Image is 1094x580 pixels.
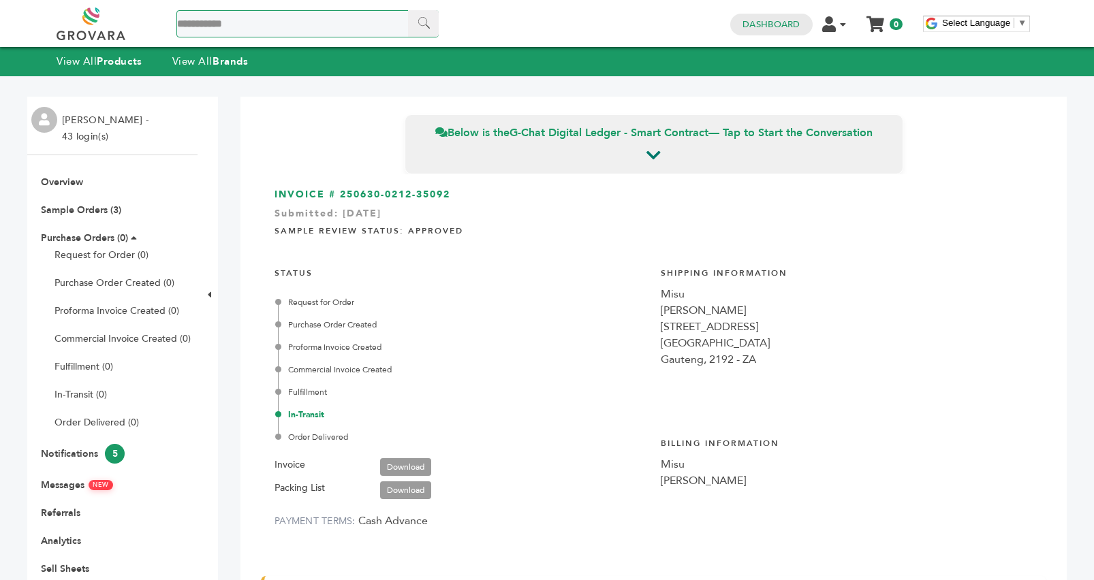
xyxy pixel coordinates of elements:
[54,276,174,289] a: Purchase Order Created (0)
[97,54,142,68] strong: Products
[54,388,107,401] a: In-Transit (0)
[275,457,305,473] label: Invoice
[661,286,1033,302] div: Misu
[41,176,83,189] a: Overview
[510,125,708,140] strong: G-Chat Digital Ledger - Smart Contract
[380,458,431,476] a: Download
[176,10,439,37] input: Search a product or brand...
[172,54,249,68] a: View AllBrands
[54,332,191,345] a: Commercial Invoice Created (0)
[278,296,647,308] div: Request for Order
[275,515,356,528] label: PAYMENT TERMS:
[57,54,142,68] a: View AllProducts
[661,472,1033,489] div: [PERSON_NAME]
[661,351,1033,368] div: Gauteng, 2192 - ZA
[41,534,81,547] a: Analytics
[278,341,647,353] div: Proforma Invoice Created
[213,54,248,68] strong: Brands
[661,319,1033,335] div: [STREET_ADDRESS]
[54,248,149,261] a: Request for Order (0)
[278,319,647,331] div: Purchase Order Created
[942,18,1027,28] a: Select Language​
[942,18,1010,28] span: Select Language
[435,125,873,140] span: Below is the — Tap to Start the Conversation
[31,107,57,133] img: profile.png
[868,12,884,27] a: My Cart
[62,112,152,145] li: [PERSON_NAME] - 43 login(s)
[41,204,121,216] a: Sample Orders (3)
[41,479,113,492] a: MessagesNEW
[41,447,125,460] a: Notifications5
[54,360,113,373] a: Fulfillment (0)
[890,18,903,30] span: 0
[41,231,128,244] a: Purchase Orders (0)
[41,506,80,519] a: Referrals
[278,364,647,376] div: Commercial Invoice Created
[89,480,113,490] span: NEW
[661,335,1033,351] div: [GEOGRAPHIC_DATA]
[380,481,431,499] a: Download
[54,416,139,429] a: Order Delivered (0)
[1018,18,1027,28] span: ▼
[105,444,125,464] span: 5
[278,408,647,421] div: In-Transit
[275,480,325,496] label: Packing List
[661,428,1033,456] h4: Billing Information
[278,386,647,398] div: Fulfillment
[661,456,1033,472] div: Misu
[661,302,1033,319] div: [PERSON_NAME]
[661,257,1033,286] h4: Shipping Information
[278,431,647,443] div: Order Delivered
[743,18,800,31] a: Dashboard
[358,513,428,528] span: Cash Advance
[275,257,647,286] h4: STATUS
[54,304,179,317] a: Proforma Invoice Created (0)
[275,188,1033,202] h3: INVOICE # 250630-0212-35092
[275,207,1033,227] div: Submitted: [DATE]
[275,215,1033,244] h4: Sample Review Status: Approved
[41,562,89,575] a: Sell Sheets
